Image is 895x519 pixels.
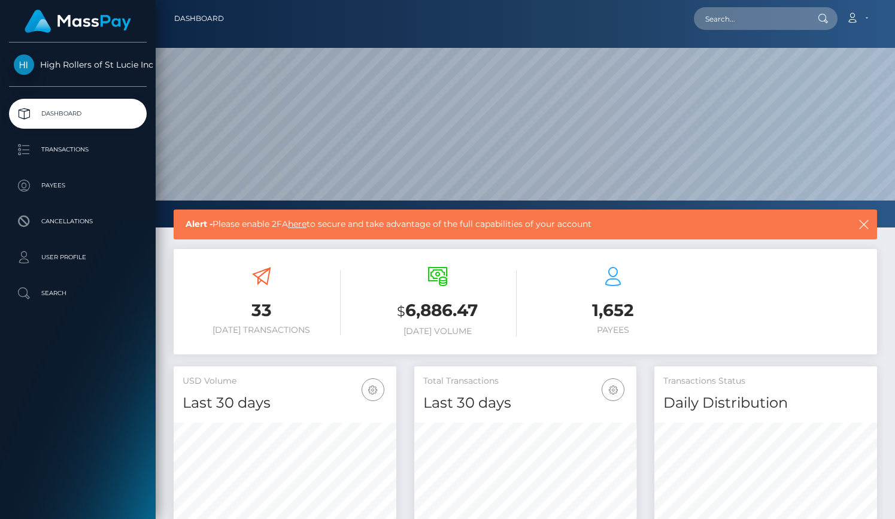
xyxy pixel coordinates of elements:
[535,299,693,322] h3: 1,652
[359,299,517,323] h3: 6,886.47
[535,325,693,335] h6: Payees
[183,325,341,335] h6: [DATE] Transactions
[183,375,387,387] h5: USD Volume
[186,218,790,230] span: Please enable 2FA to secure and take advantage of the full capabilities of your account
[359,326,517,336] h6: [DATE] Volume
[14,177,142,195] p: Payees
[694,7,806,30] input: Search...
[25,10,131,33] img: MassPay Logo
[9,99,147,129] a: Dashboard
[14,141,142,159] p: Transactions
[186,218,213,229] b: Alert -
[174,6,224,31] a: Dashboard
[14,284,142,302] p: Search
[9,242,147,272] a: User Profile
[423,393,628,414] h4: Last 30 days
[423,375,628,387] h5: Total Transactions
[9,278,147,308] a: Search
[9,207,147,236] a: Cancellations
[183,299,341,322] h3: 33
[14,248,142,266] p: User Profile
[9,171,147,201] a: Payees
[14,105,142,123] p: Dashboard
[183,393,387,414] h4: Last 30 days
[288,218,307,229] a: here
[14,213,142,230] p: Cancellations
[9,59,147,70] span: High Rollers of St Lucie Inc
[663,375,868,387] h5: Transactions Status
[663,393,868,414] h4: Daily Distribution
[9,135,147,165] a: Transactions
[14,54,34,75] img: High Rollers of St Lucie Inc
[397,303,405,320] small: $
